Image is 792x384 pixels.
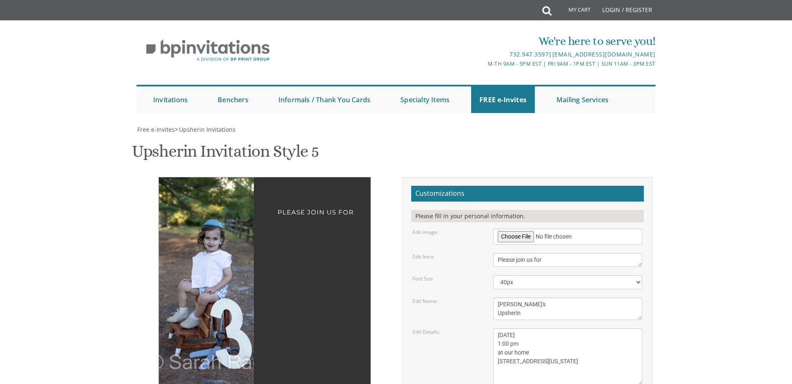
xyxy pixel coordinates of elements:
[178,126,236,133] a: Upsherin Invitations
[551,1,596,22] a: My Cart
[411,210,644,222] div: Please fill in your personal information.
[209,86,257,113] a: Benchers
[548,86,617,113] a: Mailing Services
[412,328,440,335] label: Edit Details:
[137,33,279,68] img: BP Invitation Loft
[493,298,642,320] textarea: [PERSON_NAME]'s Upsherin
[175,126,236,133] span: >
[310,59,655,68] div: M-Th 9am - 5pm EST | Fri 9am - 1pm EST | Sun 11am - 3pm EST
[392,86,458,113] a: Specialty Items
[412,253,434,260] label: Edit Intro:
[412,275,433,282] label: Font Size
[552,50,655,58] a: [EMAIL_ADDRESS][DOMAIN_NAME]
[132,142,319,167] h1: Upsherin Invitation Style 5
[471,86,535,113] a: FREE e-Invites
[757,351,784,376] iframe: chat widget
[411,186,644,202] h2: Customizations
[179,126,236,133] span: Upsherin Invitations
[176,194,354,219] div: Please join us for
[310,49,655,59] div: |
[145,86,196,113] a: Invitations
[310,33,655,49] div: We're here to serve you!
[270,86,379,113] a: Informals / Thank You Cards
[412,229,438,236] label: Edit image:
[509,50,549,58] a: 732.947.3597
[412,298,438,305] label: Edit Name:
[493,253,642,267] textarea: Please join us for
[137,126,175,133] span: Free e-Invites
[137,126,175,133] a: Free e-Invites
